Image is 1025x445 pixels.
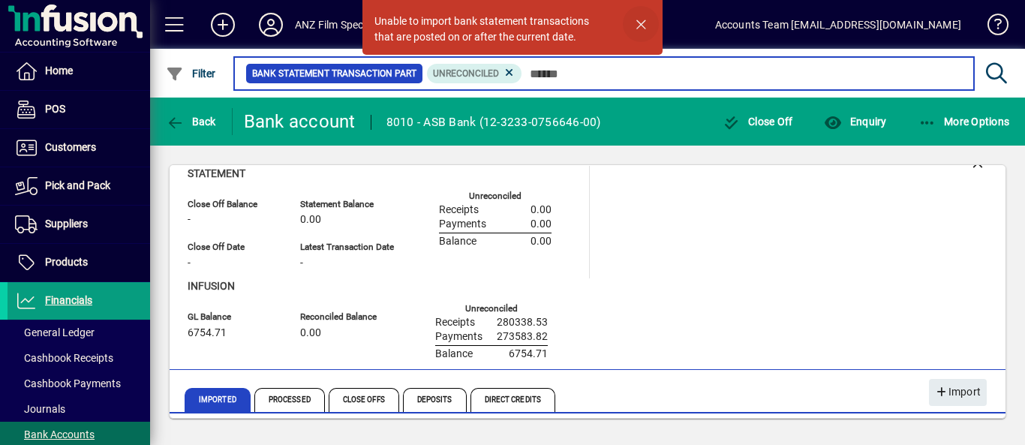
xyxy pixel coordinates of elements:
[433,68,499,79] span: Unreconciled
[8,53,150,90] a: Home
[465,304,518,314] label: Unreconciled
[162,60,220,87] button: Filter
[188,327,227,339] span: 6754.71
[329,388,399,412] span: Close Offs
[15,428,95,440] span: Bank Accounts
[497,317,548,329] span: 280338.53
[8,129,150,167] a: Customers
[403,388,467,412] span: Deposits
[723,116,793,128] span: Close Off
[15,352,113,364] span: Cashbook Receipts
[199,11,247,38] button: Add
[435,348,473,360] span: Balance
[719,108,797,135] button: Close Off
[824,116,886,128] span: Enquiry
[470,388,555,412] span: Direct Credits
[300,257,303,269] span: -
[252,66,416,81] span: Bank Statement Transaction Part
[45,103,65,115] span: POS
[8,244,150,281] a: Products
[8,206,150,243] a: Suppliers
[976,3,1006,52] a: Knowledge Base
[8,371,150,396] a: Cashbook Payments
[150,108,233,135] app-page-header-button: Back
[254,388,325,412] span: Processed
[531,204,552,216] span: 0.00
[497,331,548,343] span: 273583.82
[715,13,961,37] div: Accounts Team [EMAIL_ADDRESS][DOMAIN_NAME]
[820,108,890,135] button: Enquiry
[162,108,220,135] button: Back
[8,320,150,345] a: General Ledger
[435,317,475,329] span: Receipts
[300,214,321,226] span: 0.00
[509,348,548,360] span: 6754.71
[15,326,95,338] span: General Ledger
[8,167,150,205] a: Pick and Pack
[188,200,278,209] span: Close Off Balance
[8,91,150,128] a: POS
[439,204,479,216] span: Receipts
[300,312,390,322] span: Reconciled Balance
[300,327,321,339] span: 0.00
[531,218,552,230] span: 0.00
[531,236,552,248] span: 0.00
[300,200,394,209] span: Statement Balance
[929,379,987,406] button: Import
[247,11,295,38] button: Profile
[188,312,278,322] span: GL Balance
[427,64,522,83] mat-chip: Reconciliation Status: Unreconciled
[386,110,601,134] div: 8010 - ASB Bank (12-3233-0756646-00)
[8,345,150,371] a: Cashbook Receipts
[915,108,1014,135] button: More Options
[439,236,476,248] span: Balance
[45,218,88,230] span: Suppliers
[435,331,482,343] span: Payments
[439,218,486,230] span: Payments
[244,110,356,134] div: Bank account
[188,242,278,252] span: Close Off Date
[300,242,394,252] span: Latest Transaction Date
[185,388,251,412] span: Imported
[188,214,191,226] span: -
[188,257,191,269] span: -
[45,141,96,153] span: Customers
[45,179,110,191] span: Pick and Pack
[8,396,150,422] a: Journals
[45,65,73,77] span: Home
[15,403,65,415] span: Journals
[188,280,235,292] span: Infusion
[45,294,92,306] span: Financials
[166,116,216,128] span: Back
[918,116,1010,128] span: More Options
[935,380,981,404] span: Import
[469,191,522,201] label: Unreconciled
[45,256,88,268] span: Products
[15,377,121,389] span: Cashbook Payments
[166,68,216,80] span: Filter
[295,13,424,37] div: ANZ Film Specialist Limited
